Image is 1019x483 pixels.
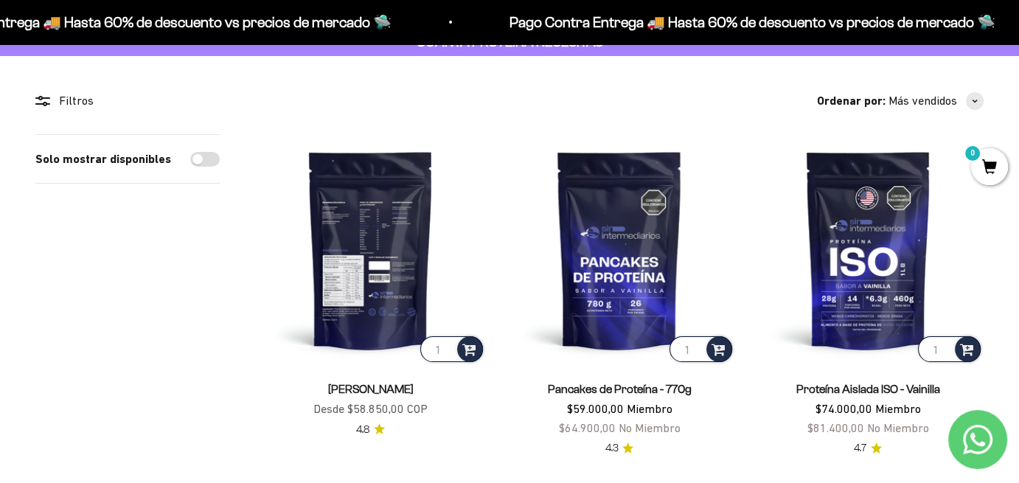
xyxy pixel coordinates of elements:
[854,440,866,456] span: 4.7
[356,422,385,438] a: 4.84.8 de 5.0 estrellas
[547,383,691,395] a: Pancakes de Proteína - 770g
[888,91,957,111] span: Más vendidos
[815,402,872,415] span: $74.000,00
[558,421,615,434] span: $64.900,00
[35,150,171,169] label: Solo mostrar disponibles
[618,421,680,434] span: No Miembro
[817,91,886,111] span: Ordenar por:
[854,440,882,456] a: 4.74.7 de 5.0 estrellas
[255,134,486,365] img: Proteína Whey - Vainilla
[875,402,921,415] span: Miembro
[566,402,623,415] span: $59.000,00
[605,440,618,456] span: 4.3
[888,91,984,111] button: Más vendidos
[626,402,672,415] span: Miembro
[867,421,929,434] span: No Miembro
[313,400,428,419] sale-price: Desde $58.850,00 COP
[971,160,1008,176] a: 0
[35,91,220,111] div: Filtros
[796,383,940,395] a: Proteína Aislada ISO - Vainilla
[328,383,414,395] a: [PERSON_NAME]
[807,421,864,434] span: $81.400,00
[356,422,369,438] span: 4.8
[509,10,995,34] p: Pago Contra Entrega 🚚 Hasta 60% de descuento vs precios de mercado 🛸
[605,440,633,456] a: 4.34.3 de 5.0 estrellas
[964,145,981,162] mark: 0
